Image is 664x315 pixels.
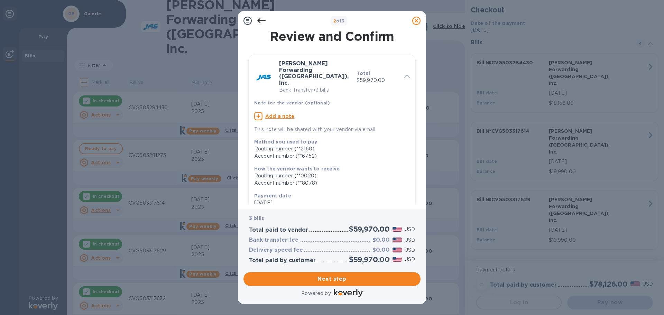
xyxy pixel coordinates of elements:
b: of 3 [333,18,345,24]
b: 3 bills [249,215,264,221]
p: Powered by [301,290,331,297]
div: [PERSON_NAME] Forwarding ([GEOGRAPHIC_DATA]), Inc.Bank Transfer•3 billsTotal$59,970.00Note for th... [254,61,410,133]
h3: $0.00 [372,237,390,243]
p: USD [405,226,415,233]
h2: $59,970.00 [349,255,390,264]
h3: Delivery speed fee [249,247,303,253]
img: USD [393,238,402,242]
h3: Total paid to vendor [249,227,308,233]
b: [PERSON_NAME] Forwarding ([GEOGRAPHIC_DATA]), Inc. [279,60,349,86]
h3: Bank transfer fee [249,237,298,243]
b: Note for the vendor (optional) [254,100,330,105]
p: USD [405,237,415,244]
h3: Total paid by customer [249,257,316,264]
p: USD [405,247,415,254]
p: This note will be shared with your vendor via email [254,126,410,133]
div: Routing number (**2160) [254,145,404,152]
p: [DATE] [254,199,404,206]
u: Add a note [265,113,295,119]
div: Account number (**6752) [254,152,404,160]
img: USD [393,227,402,232]
h3: $0.00 [372,247,390,253]
h2: $59,970.00 [349,225,390,233]
b: Method you used to pay [254,139,317,145]
img: Logo [334,289,363,297]
span: 2 [333,18,336,24]
p: $59,970.00 [357,77,399,84]
div: Routing number (**0020) [254,172,404,179]
h1: Review and Confirm [247,29,417,44]
img: USD [393,248,402,252]
span: Next step [249,275,415,283]
b: How the vendor wants to receive [254,166,340,172]
button: Next step [243,272,421,286]
b: Payment date [254,193,291,198]
b: Total [357,71,370,76]
p: USD [405,256,415,263]
div: Account number (**8078) [254,179,404,187]
p: Bank Transfer • 3 bills [279,86,351,94]
img: USD [393,257,402,262]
